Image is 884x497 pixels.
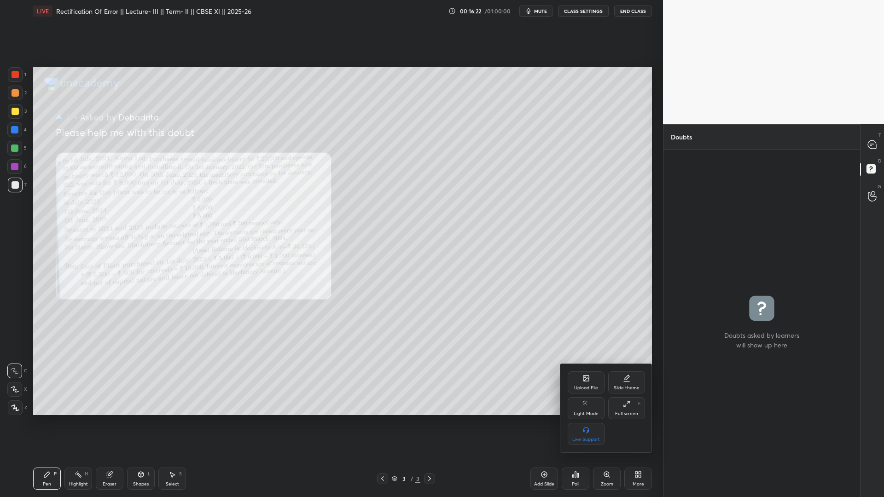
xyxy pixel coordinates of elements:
div: Light Mode [574,411,599,416]
div: F [638,401,641,406]
div: Full screen [615,411,638,416]
div: Live Support [572,437,600,442]
div: Upload File [574,386,598,390]
div: Slide theme [614,386,640,390]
